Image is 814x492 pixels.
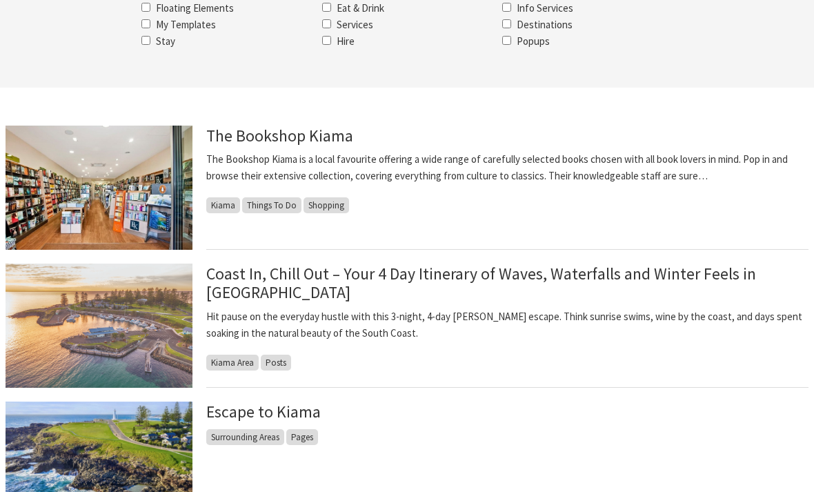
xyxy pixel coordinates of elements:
span: Things To Do [242,197,301,213]
label: Hire [337,35,355,48]
label: Popups [517,35,550,48]
label: Stay [156,35,175,48]
span: Surrounding Areas [206,429,284,445]
label: Floating Elements [156,1,234,14]
label: Info Services [517,1,573,14]
a: Escape to Kiama [206,402,321,422]
span: Kiama Area [206,355,259,371]
img: Kiama Harbour [6,264,192,388]
span: Shopping [304,197,349,213]
label: My Templates [156,18,216,31]
span: Posts [261,355,291,371]
label: Destinations [517,18,573,31]
p: The Bookshop Kiama is a local favourite offering a wide range of carefully selected books chosen ... [206,151,808,184]
p: Hit pause on the everyday hustle with this 3-night, 4-day [PERSON_NAME] escape. Think sunrise swi... [206,308,808,342]
span: Kiama [206,197,240,213]
a: Coast In, Chill Out – Your 4 Day Itinerary of Waves, Waterfalls and Winter Feels in [GEOGRAPHIC_D... [206,264,756,303]
label: Eat & Drink [337,1,384,14]
a: The Bookshop Kiama [206,126,353,146]
label: Services [337,18,373,31]
span: Pages [286,429,318,445]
